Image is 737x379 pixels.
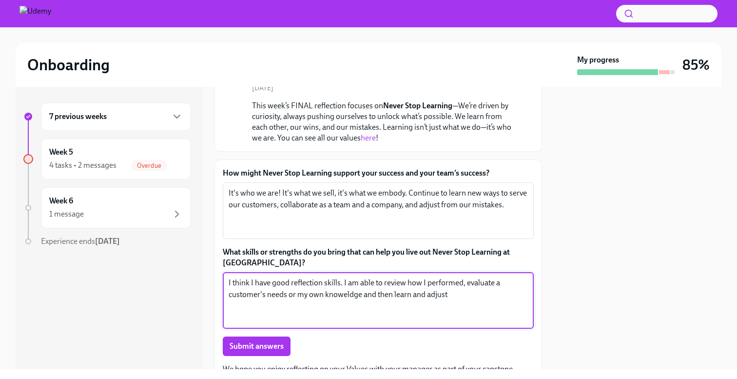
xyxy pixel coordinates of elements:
textarea: I think I have good reflection skills. I am able to review how I performed, evaluate a customer's... [229,277,528,324]
a: here [361,133,376,142]
h6: Week 6 [49,196,73,206]
h3: 85% [682,56,710,74]
h6: Week 5 [49,147,73,158]
div: 7 previous weeks [41,102,191,131]
div: 4 tasks • 2 messages [49,160,116,171]
label: What skills or strengths do you bring that can help you live out Never Stop Learning at [GEOGRAPH... [223,247,534,268]
textarea: It's who we are! It's what we sell, it's what we embody. Continue to learn new ways to serve our ... [229,187,528,234]
strong: Never Stop Learning [383,101,452,110]
p: This week’s FINAL reflection focuses on —We’re driven by curiosity, always pushing ourselves to u... [252,100,518,143]
label: How might Never Stop Learning support your success and your team’s success? [223,168,534,179]
h2: Onboarding [27,55,110,75]
div: 1 message [49,209,84,219]
span: Overdue [131,162,167,169]
a: Week 54 tasks • 2 messagesOverdue [23,139,191,180]
a: Week 61 message [23,187,191,228]
img: Udemy [19,6,51,21]
strong: [DATE] [95,237,120,246]
strong: My progress [577,55,619,65]
span: Experience ends [41,237,120,246]
h6: 7 previous weeks [49,111,107,122]
span: [DATE] [252,83,273,93]
span: Submit answers [230,341,284,351]
button: Submit answers [223,337,291,356]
